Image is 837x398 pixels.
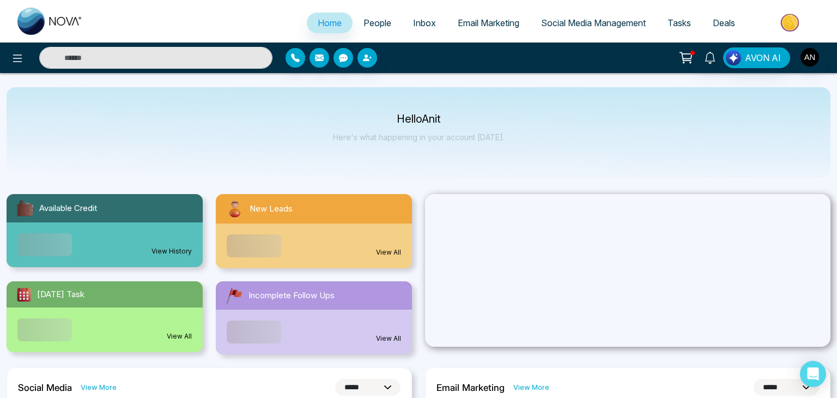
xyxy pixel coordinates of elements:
[413,17,436,28] span: Inbox
[668,17,691,28] span: Tasks
[307,13,353,33] a: Home
[745,51,781,64] span: AVON AI
[657,13,702,33] a: Tasks
[333,132,505,142] p: Here's what happening in your account [DATE].
[726,50,741,65] img: Lead Flow
[376,334,401,343] a: View All
[250,203,293,215] span: New Leads
[39,202,97,215] span: Available Credit
[225,286,244,305] img: followUps.svg
[447,13,530,33] a: Email Marketing
[436,382,505,393] h2: Email Marketing
[318,17,342,28] span: Home
[723,47,790,68] button: AVON AI
[18,382,72,393] h2: Social Media
[353,13,402,33] a: People
[800,361,826,387] div: Open Intercom Messenger
[209,281,418,354] a: Incomplete Follow UpsView All
[248,290,335,302] span: Incomplete Follow Ups
[363,17,391,28] span: People
[81,382,117,393] a: View More
[702,13,746,33] a: Deals
[751,10,830,35] img: Market-place.gif
[800,48,819,67] img: User Avatar
[376,248,401,257] a: View All
[151,246,192,256] a: View History
[209,194,418,268] a: New LeadsView All
[225,198,245,219] img: newLeads.svg
[530,13,657,33] a: Social Media Management
[458,17,519,28] span: Email Marketing
[333,114,505,124] p: Hello Anit
[167,331,192,341] a: View All
[17,8,83,35] img: Nova CRM Logo
[713,17,735,28] span: Deals
[37,288,84,301] span: [DATE] Task
[513,382,549,393] a: View More
[15,286,33,303] img: todayTask.svg
[541,17,646,28] span: Social Media Management
[15,198,35,218] img: availableCredit.svg
[402,13,447,33] a: Inbox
